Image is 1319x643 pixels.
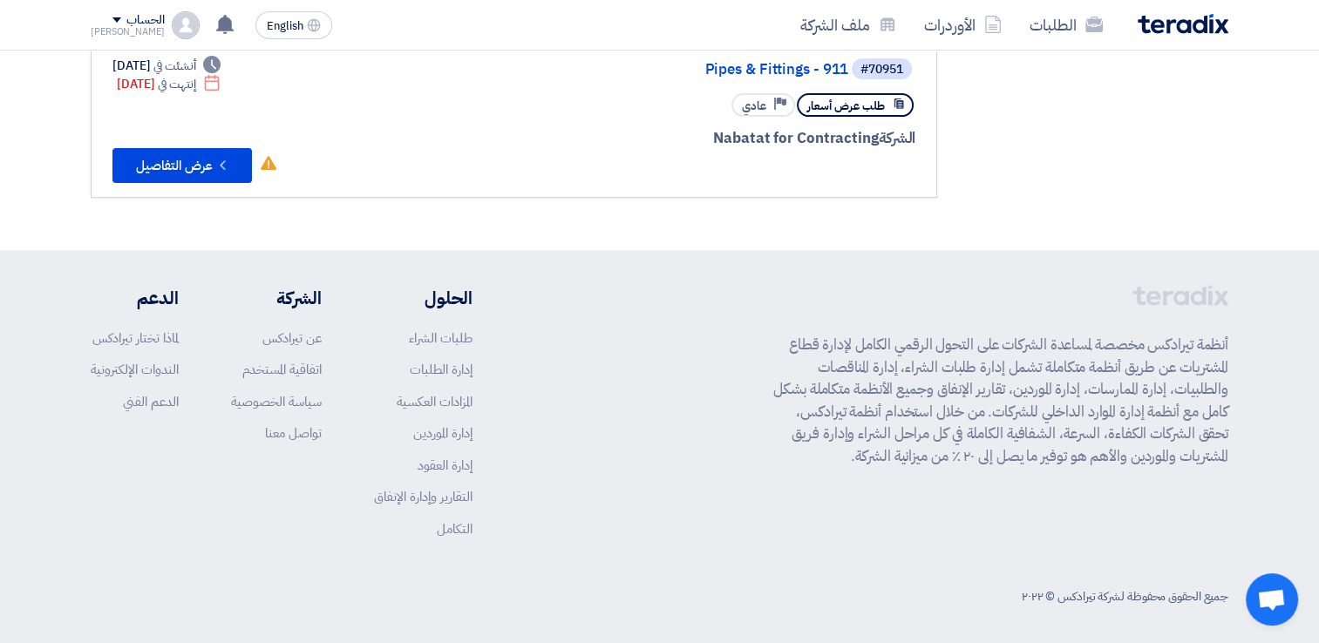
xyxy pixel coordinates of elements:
a: المزادات العكسية [397,392,473,411]
span: إنتهت في [158,75,195,93]
a: الندوات الإلكترونية [91,360,179,379]
a: تواصل معنا [265,423,322,443]
li: الحلول [374,285,473,311]
a: Pipes & Fittings - 911 [500,62,848,78]
a: اتفاقية المستخدم [242,360,322,379]
a: الدعم الفني [123,392,179,411]
a: التكامل [437,519,473,538]
a: Open chat [1246,573,1298,626]
span: طلب عرض أسعار [807,98,885,114]
a: ملف الشركة [786,4,910,45]
a: إدارة الموردين [413,423,473,443]
span: أنشئت في [153,57,195,75]
a: إدارة العقود [418,456,473,475]
div: [DATE] [112,57,221,75]
button: عرض التفاصيل [112,148,252,183]
div: [PERSON_NAME] [91,27,165,37]
a: الطلبات [1016,4,1117,45]
a: سياسة الخصوصية [231,392,322,411]
div: #70951 [860,64,903,76]
button: English [255,11,332,39]
span: عادي [742,98,766,114]
a: طلبات الشراء [409,328,473,348]
div: الحساب [126,13,164,28]
a: التقارير وإدارة الإنفاق [374,487,473,506]
li: الدعم [91,285,179,311]
img: Teradix logo [1138,14,1228,34]
p: أنظمة تيرادكس مخصصة لمساعدة الشركات على التحول الرقمي الكامل لإدارة قطاع المشتريات عن طريق أنظمة ... [773,334,1228,467]
a: إدارة الطلبات [410,360,473,379]
div: Nabatat for Contracting [496,127,915,150]
a: لماذا تختار تيرادكس [92,328,179,348]
a: الأوردرات [910,4,1016,45]
span: English [267,20,303,32]
div: جميع الحقوق محفوظة لشركة تيرادكس © ٢٠٢٢ [1022,587,1228,606]
li: الشركة [231,285,322,311]
span: الشركة [879,127,916,149]
a: عن تيرادكس [262,328,322,348]
div: [DATE] [117,75,221,93]
img: profile_test.png [172,11,200,39]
